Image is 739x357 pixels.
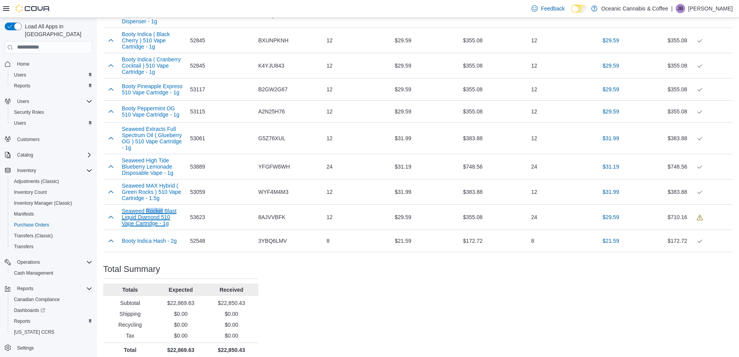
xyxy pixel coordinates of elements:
[528,159,596,174] div: 24
[2,58,95,70] button: Home
[528,131,596,146] div: 12
[2,165,95,176] button: Inventory
[11,70,92,80] span: Users
[190,134,205,143] span: 53061
[599,58,622,73] button: $29.59
[668,187,730,197] div: $383.88
[14,120,26,126] span: Users
[14,329,54,335] span: [US_STATE] CCRS
[528,33,596,48] div: 12
[601,4,668,13] p: Oceanic Cannabis & Coffee
[2,96,95,107] button: Users
[11,317,33,326] a: Reports
[8,118,95,129] button: Users
[17,345,34,351] span: Settings
[668,236,730,246] div: $172.72
[11,231,56,240] a: Transfers (Classic)
[190,61,205,70] span: 52845
[106,321,154,329] p: Recycling
[528,104,596,119] div: 12
[392,159,460,174] div: $31.19
[11,118,29,128] a: Users
[258,187,289,197] span: WYF4M4M3
[528,184,596,200] div: 12
[11,231,92,240] span: Transfers (Classic)
[11,199,75,208] a: Inventory Manager (Classic)
[14,343,37,353] a: Settings
[11,81,33,91] a: Reports
[599,82,622,97] button: $29.59
[14,178,59,185] span: Adjustments (Classic)
[14,72,26,78] span: Users
[14,135,43,144] a: Customers
[14,233,53,239] span: Transfers (Classic)
[208,346,255,354] p: $22,850.43
[14,97,32,106] button: Users
[11,188,50,197] a: Inventory Count
[2,150,95,160] button: Catalog
[14,150,92,160] span: Catalog
[8,187,95,198] button: Inventory Count
[8,305,95,316] a: Dashboards
[106,346,154,354] p: Total
[11,177,92,186] span: Adjustments (Classic)
[602,85,619,93] span: $29.59
[460,159,528,174] div: $748.56
[599,159,622,174] button: $31.19
[122,105,184,118] button: Booty Peppermint OG 510 Vape Cartridge - 1g
[14,150,36,160] button: Catalog
[14,134,92,144] span: Customers
[106,299,154,307] p: Subtotal
[258,61,284,70] span: K4YJU843
[17,167,36,174] span: Inventory
[11,242,92,251] span: Transfers
[11,70,29,80] a: Users
[668,212,730,222] div: $710.16
[190,187,205,197] span: 53059
[392,58,460,73] div: $29.59
[324,184,392,200] div: 12
[22,23,92,38] span: Load All Apps in [GEOGRAPHIC_DATA]
[14,166,92,175] span: Inventory
[190,212,205,222] span: 53623
[11,327,92,337] span: Washington CCRS
[324,209,392,225] div: 12
[14,200,72,206] span: Inventory Manager (Classic)
[17,286,33,292] span: Reports
[122,83,184,96] button: Booty Pineapple Express 510 Vape Cartridge - 1g
[528,209,596,225] div: 24
[392,33,460,48] div: $29.59
[571,5,587,13] input: Dark Mode
[17,136,40,143] span: Customers
[11,295,92,304] span: Canadian Compliance
[157,346,205,354] p: $22,869.63
[11,108,47,117] a: Security Roles
[208,310,255,318] p: $0.00
[14,244,33,250] span: Transfers
[392,184,460,200] div: $31.99
[122,31,184,50] button: Booty Indica ( Black Cherry ) 510 Vape Cartridge - 1g
[602,188,619,196] span: $31.99
[602,108,619,115] span: $29.59
[258,107,285,116] span: A2N25H76
[122,126,184,151] button: Seaweed Extracts Full Spectrum Oil ( Glueberry OG ) 510 Vape Cartridge - 1g
[190,85,205,94] span: 53117
[11,188,92,197] span: Inventory Count
[324,159,392,174] div: 24
[122,56,184,75] button: Booty Indica ( Cranberry Cocktail ) 510 Vape Cartridge - 1g
[599,131,622,146] button: $31.99
[17,259,40,265] span: Operations
[190,36,205,45] span: 52845
[103,265,160,274] h3: Total Summary
[324,58,392,73] div: 12
[190,236,205,246] span: 52548
[16,5,50,12] img: Cova
[2,283,95,294] button: Reports
[14,189,47,195] span: Inventory Count
[258,236,287,246] span: 3YBQ6LMV
[528,58,596,73] div: 12
[258,212,286,222] span: 8AJVVBFK
[460,209,528,225] div: $355.08
[14,343,92,353] span: Settings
